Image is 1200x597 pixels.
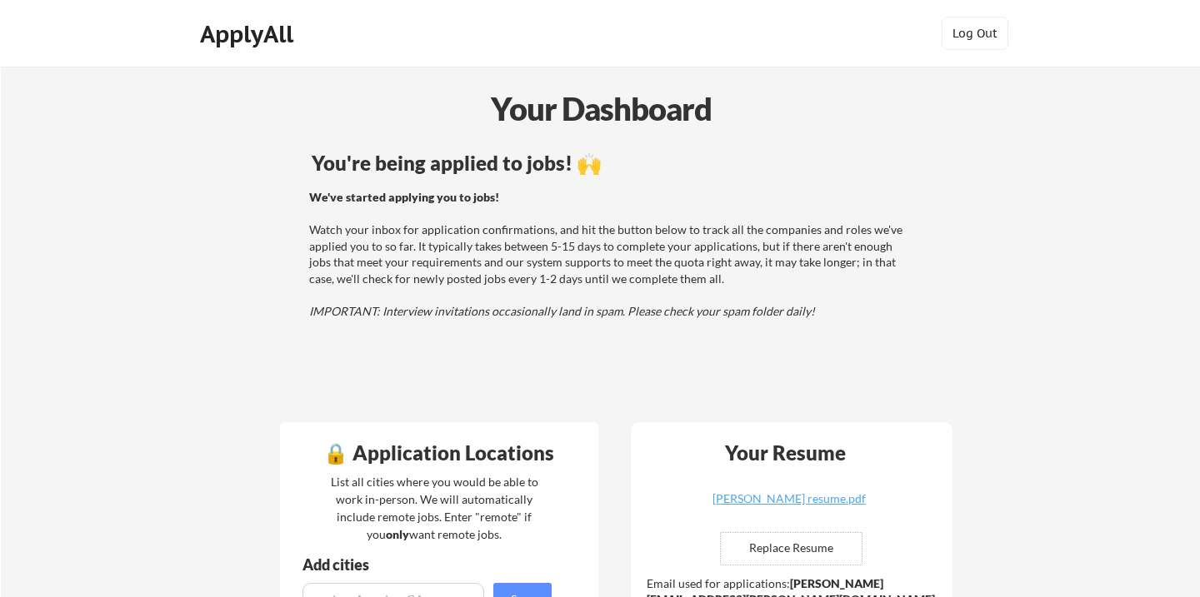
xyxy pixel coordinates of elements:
[302,557,556,572] div: Add cities
[690,493,888,505] div: [PERSON_NAME] resume.pdf
[320,473,549,543] div: List all cities where you would be able to work in-person. We will automatically include remote j...
[690,493,888,519] a: [PERSON_NAME] resume.pdf
[312,153,912,173] div: You're being applied to jobs! 🙌
[386,527,409,541] strong: only
[703,443,868,463] div: Your Resume
[200,20,298,48] div: ApplyAll
[309,189,910,320] div: Watch your inbox for application confirmations, and hit the button below to track all the compani...
[284,443,594,463] div: 🔒 Application Locations
[2,85,1200,132] div: Your Dashboard
[309,190,499,204] strong: We've started applying you to jobs!
[942,17,1008,50] button: Log Out
[309,304,815,318] em: IMPORTANT: Interview invitations occasionally land in spam. Please check your spam folder daily!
